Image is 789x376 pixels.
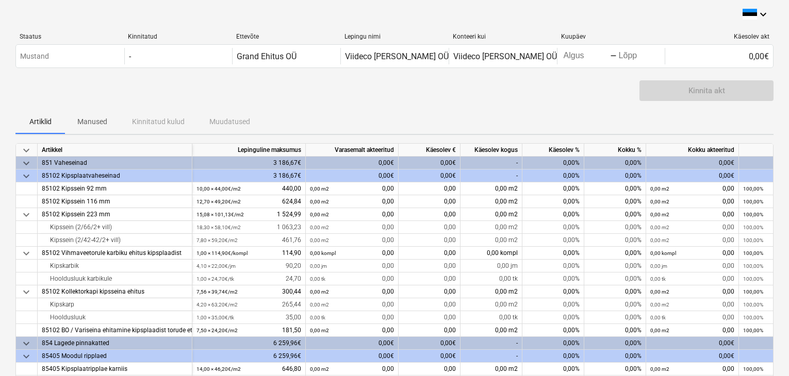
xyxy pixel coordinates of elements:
[650,263,667,269] small: 0,00 jm
[20,51,49,62] p: Mustand
[757,8,769,21] i: keyboard_arrow_down
[310,298,394,311] div: 0,00
[310,263,327,269] small: 0,00 jm
[399,144,461,157] div: Käesolev €
[399,234,461,247] div: 0,00
[650,285,734,298] div: 0,00
[650,182,734,195] div: 0,00
[650,234,734,247] div: 0,00
[77,116,107,127] p: Manused
[646,350,739,363] div: 0,00€
[42,298,188,311] div: Kipskarp
[196,298,301,311] div: 265,44
[310,221,394,234] div: 0,00
[306,157,399,169] div: 0,00€
[461,311,522,324] div: 0,00 tk
[42,195,188,208] div: 85102 Kipssein 116 mm
[196,311,301,324] div: 35,00
[584,260,646,272] div: 0,00%
[650,298,734,311] div: 0,00
[196,272,301,285] div: 24,70
[196,221,301,234] div: 1 063,23
[42,169,188,182] div: 85102 Kipsplaatvaheseinad
[310,315,325,320] small: 0,00 tk
[399,324,461,337] div: 0,00
[192,144,306,157] div: Lepinguline maksumus
[399,260,461,272] div: 0,00
[461,221,522,234] div: 0,00 m2
[42,234,188,247] div: Kipssein (2/42-42/2+ vill)
[20,170,32,182] span: keyboard_arrow_down
[461,272,522,285] div: 0,00 tk
[522,247,584,260] div: 0,00%
[42,311,188,324] div: Hooldusluuk
[20,144,32,157] span: keyboard_arrow_down
[650,315,666,320] small: 0,00 tk
[522,144,584,157] div: Käesolev %
[522,182,584,195] div: 0,00%
[129,52,131,61] div: -
[306,169,399,182] div: 0,00€
[669,33,769,40] div: Käesolev akt
[584,311,646,324] div: 0,00%
[196,237,238,243] small: 7,80 × 59,20€ / m2
[584,208,646,221] div: 0,00%
[196,225,241,230] small: 18,30 × 58,10€ / m2
[650,237,669,243] small: 0,00 m2
[196,199,241,204] small: 12,70 × 49,20€ / m2
[196,234,301,247] div: 461,76
[310,212,329,217] small: 0,00 m2
[650,311,734,324] div: 0,00
[584,363,646,375] div: 0,00%
[42,272,188,285] div: Hooldusluuk karbikule
[584,169,646,182] div: 0,00%
[650,272,734,285] div: 0,00
[42,182,188,195] div: 85102 Kipssein 92 mm
[310,260,394,272] div: 0,00
[522,311,584,324] div: 0,00%
[310,195,394,208] div: 0,00
[461,208,522,221] div: 0,00 m2
[461,182,522,195] div: 0,00 m2
[646,337,739,350] div: 0,00€
[584,285,646,298] div: 0,00%
[310,328,329,333] small: 0,00 m2
[196,247,301,260] div: 114,90
[610,53,617,59] div: -
[310,289,329,295] small: 0,00 m2
[743,263,763,269] small: 100,00%
[522,234,584,247] div: 0,00%
[584,324,646,337] div: 0,00%
[650,195,734,208] div: 0,00
[617,49,665,63] input: Lõpp
[310,234,394,247] div: 0,00
[743,302,763,307] small: 100,00%
[196,212,244,217] small: 15,08 × 101,13€ / m2
[522,324,584,337] div: 0,00%
[584,272,646,285] div: 0,00%
[522,363,584,375] div: 0,00%
[650,276,666,282] small: 0,00 tk
[42,350,188,363] div: 85405 Moodul ripplaed
[584,337,646,350] div: 0,00%
[584,144,646,157] div: Kokku %
[461,324,522,337] div: 0,00 m2
[399,157,461,169] div: 0,00€
[42,363,188,375] div: 85405 Kipsplaatripplae karniis
[522,350,584,363] div: 0,00%
[310,276,325,282] small: 0,00 tk
[584,157,646,169] div: 0,00%
[196,208,301,221] div: 1 524,99
[196,195,301,208] div: 624,84
[399,285,461,298] div: 0,00
[310,324,394,337] div: 0,00
[743,199,763,204] small: 100,00%
[310,285,394,298] div: 0,00
[310,272,394,285] div: 0,00
[646,144,739,157] div: Kokku akteeritud
[650,208,734,221] div: 0,00
[461,337,522,350] div: -
[399,169,461,182] div: 0,00€
[196,260,301,272] div: 90,20
[42,260,188,272] div: Kipskarbik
